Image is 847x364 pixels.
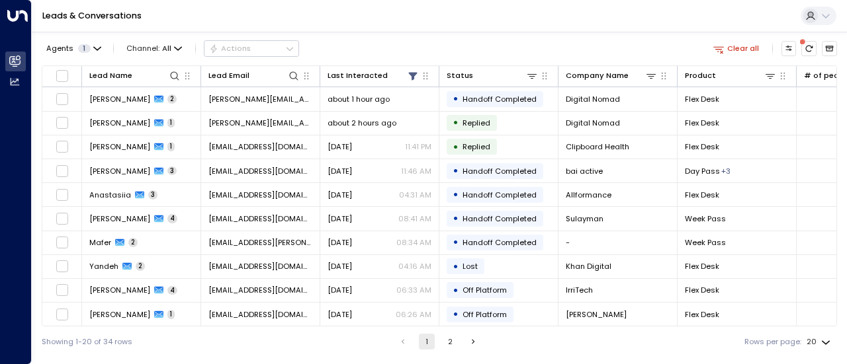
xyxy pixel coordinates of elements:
span: Yesterday [328,141,352,152]
span: Flex Desk [685,309,719,320]
span: Sep 13, 2025 [328,261,352,272]
div: Lead Name [89,69,181,82]
span: 2 [167,94,177,104]
div: Status [447,69,473,82]
span: 1 [78,44,91,53]
div: Lead Email [208,69,300,82]
span: Arantxa López [89,309,150,320]
span: Digital Nomad [566,118,620,128]
span: Clipboard Health [566,141,629,152]
span: Toggle select row [56,140,69,153]
span: Flex Desk [685,118,719,128]
span: Handoff Completed [463,213,537,224]
div: Company Name [566,69,657,82]
button: Clear all [709,41,764,55]
div: Last Interacted [328,69,388,82]
span: Replied [463,118,490,128]
p: 08:34 AM [396,237,431,248]
span: Mafer [89,237,111,248]
button: Agents1 [42,41,105,55]
span: Sulayman Sluszarek [89,213,150,224]
span: Arantxa López [566,309,627,320]
div: • [453,114,459,131]
span: Sep 12, 2025 [328,285,352,295]
div: 20 [807,334,833,350]
span: Sulayman [566,213,603,224]
span: yandeh@khandigital.no [208,261,312,272]
span: 1 [167,118,175,127]
span: Jessica [89,166,150,176]
span: 1 [167,310,175,319]
div: • [453,90,459,108]
div: Product [685,69,716,82]
span: Day Pass [685,166,720,176]
span: s.sluszarek@gmail.com [208,213,312,224]
label: Rows per page: [744,336,801,347]
span: rickard.noryd@gmail.com [208,94,312,104]
button: Go to page 2 [442,334,458,349]
span: 2 [136,262,145,271]
div: Lead Email [208,69,249,82]
span: Toggle select row [56,188,69,201]
span: 3 [167,166,177,176]
span: anastasiya.mudro@gmail.com [208,190,312,200]
span: Handoff Completed [463,190,537,200]
div: Status [447,69,538,82]
span: Yesterday [328,166,352,176]
span: Channel: [122,41,187,55]
span: Anastasiia [89,190,131,200]
span: Lost [463,261,478,272]
span: Flex Desk [685,94,719,104]
p: 04:16 AM [398,261,431,272]
span: Rickard Noryd [89,94,150,104]
div: Product [685,69,776,82]
span: 3 [148,190,157,200]
span: Julian [89,141,150,152]
span: Toggle select row [56,212,69,225]
div: • [453,281,459,299]
span: Sarah Hooijer [89,285,150,295]
div: Events Space,Flex Desk,Week Pass [721,166,731,176]
span: Toggle select row [56,260,69,273]
span: Toggle select row [56,92,69,106]
p: 06:33 AM [396,285,431,295]
span: Sep 12, 2025 [328,309,352,320]
div: • [453,209,459,227]
div: Company Name [566,69,629,82]
span: Replied [463,141,490,152]
div: • [453,233,459,251]
span: jcheah31@gmail.com [208,141,312,152]
span: bai active [566,166,603,176]
div: • [453,305,459,323]
span: Flex Desk [685,261,719,272]
span: 4 [167,214,177,223]
span: Agents [46,45,73,52]
span: Toggle select all [56,69,69,83]
div: Button group with a nested menu [204,40,299,56]
span: Toggle select row [56,236,69,249]
span: Mafer.morante@gmail.com [208,237,312,248]
span: rickard.noryd@gmail.com [208,118,312,128]
div: • [453,138,459,156]
span: There are new threads available. Refresh the grid to view the latest updates. [801,41,817,56]
div: Actions [209,44,251,53]
span: Allformance [566,190,611,200]
div: • [453,258,459,275]
div: Showing 1-20 of 34 rows [42,336,132,347]
div: Last Interacted [328,69,419,82]
p: 08:41 AM [398,213,431,224]
span: Digital Nomad [566,94,620,104]
span: 2 [128,238,138,247]
span: Handoff Completed [463,237,537,248]
span: Sep 13, 2025 [328,237,352,248]
span: about 2 hours ago [328,118,396,128]
span: Toggle select row [56,283,69,297]
span: Off Platform [463,285,507,295]
nav: pagination navigation [394,334,482,349]
span: Rickard Noryd [89,118,150,128]
span: Flex Desk [685,141,719,152]
p: 04:31 AM [399,190,431,200]
span: Week Pass [685,213,726,224]
span: sarahhooijer@live.nl [208,285,312,295]
button: Customize [781,41,797,56]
